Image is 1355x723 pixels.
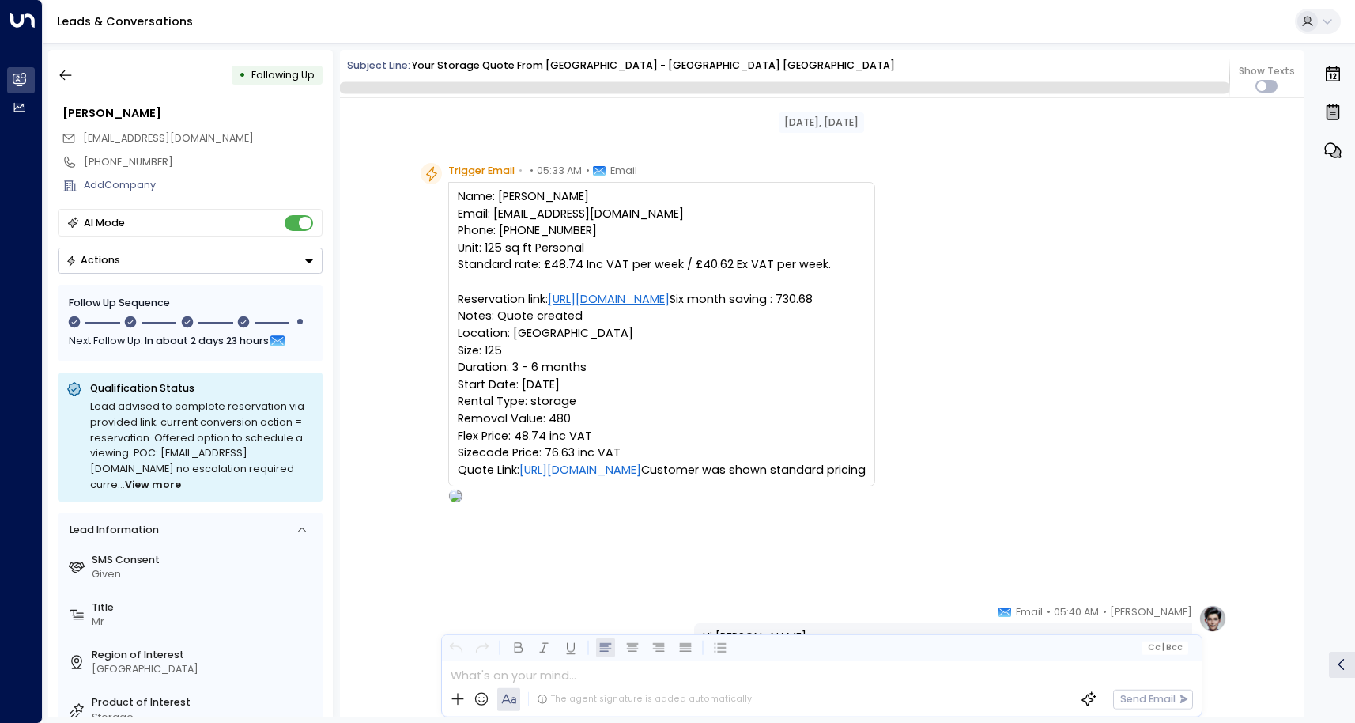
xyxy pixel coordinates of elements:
[473,638,493,658] button: Redo
[1162,643,1164,653] span: |
[1110,604,1192,620] span: [PERSON_NAME]
[92,648,317,663] label: Region of Interest
[586,163,590,179] span: •
[70,297,311,312] div: Follow Up Sequence
[537,693,752,706] div: The agent signature is added automatically
[548,291,670,309] a: [URL][DOMAIN_NAME]
[251,68,315,81] span: Following Up
[779,112,864,133] div: [DATE], [DATE]
[70,332,311,350] div: Next Follow Up:
[1147,643,1183,653] span: Cc Bcc
[412,59,895,74] div: Your storage quote from [GEOGRAPHIC_DATA] - [GEOGRAPHIC_DATA] [GEOGRAPHIC_DATA]
[92,695,317,710] label: Product of Interest
[84,155,323,170] div: [PHONE_NUMBER]
[347,59,410,72] span: Subject Line:
[83,131,254,146] span: ronbuzz@outlook.com
[62,105,323,123] div: [PERSON_NAME]
[58,248,323,274] button: Actions
[58,248,323,274] div: Button group with a nested menu
[83,131,254,145] span: [EMAIL_ADDRESS][DOMAIN_NAME]
[64,523,158,538] div: Lead Information
[1103,604,1107,620] span: •
[84,178,323,193] div: AddCompany
[537,163,582,179] span: 05:33 AM
[1198,604,1227,633] img: profile-logo.png
[530,163,534,179] span: •
[90,399,314,493] div: Lead advised to complete reservation via provided link; current conversion action = reservation. ...
[92,662,317,677] div: [GEOGRAPHIC_DATA]
[449,490,462,502] img: OLIVIA PARKER
[458,188,866,479] pre: Name: [PERSON_NAME] Email: [EMAIL_ADDRESS][DOMAIN_NAME] Phone: [PHONE_NUMBER] Unit: 125 sq ft Per...
[84,215,125,231] div: AI Mode
[92,567,317,582] div: Given
[57,13,193,29] a: Leads & Conversations
[1142,641,1188,654] button: Cc|Bcc
[519,163,523,179] span: •
[610,163,637,179] span: Email
[448,163,515,179] span: Trigger Email
[66,254,120,267] div: Actions
[92,600,317,615] label: Title
[90,381,314,396] p: Qualification Status
[1054,604,1099,620] span: 05:40 AM
[446,638,466,658] button: Undo
[92,615,317,630] div: Mr
[1239,64,1295,78] span: Show Texts
[1047,604,1051,620] span: •
[125,477,181,493] span: View more
[92,553,317,568] label: SMS Consent
[519,462,641,479] a: [URL][DOMAIN_NAME]
[1016,604,1043,620] span: Email
[239,62,246,88] div: •
[145,332,270,350] span: In about 2 days 23 hours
